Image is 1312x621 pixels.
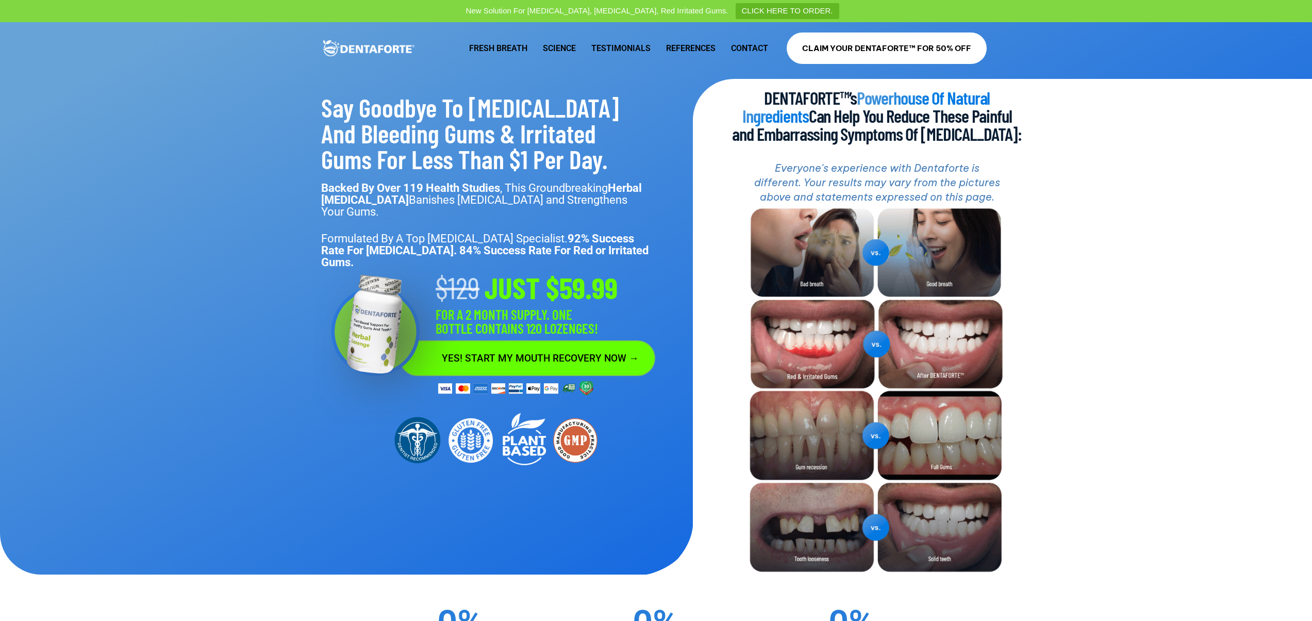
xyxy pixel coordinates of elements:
[723,37,776,60] a: Contact
[321,182,500,194] strong: Backed By Over 119 Health Studies
[400,340,655,376] a: YES! START MY MOUTH RECOVERY NOW →
[535,37,584,60] a: Science
[658,37,723,60] a: References
[736,3,839,19] a: CLICK HERE TO ORDER.
[321,232,649,269] strong: 92% Success Rate For [MEDICAL_DATA]. 84% Success Rate For Red or Irritated Gums.
[436,307,672,335] h2: FOR A 2 MONTH SUPPLY. ONE BOTTLE CONTAINS 120 LOZENGES!
[321,94,677,172] h2: Say Goodbye To [MEDICAL_DATA] And Bleeding Gums & Irritated Gums For Less Than $1 Per Day.
[321,182,642,206] strong: Herbal [MEDICAL_DATA]
[802,43,971,54] span: CLAIM YOUR DENTAFORTE™ FOR 50% OFF
[584,37,658,60] a: Testimonials
[442,353,639,363] span: YES! START MY MOUTH RECOVERY NOW →
[742,87,990,126] span: Powerhouse Of Natural Ingredients
[321,182,649,218] p: , This Groundbreaking Banishes [MEDICAL_DATA] and Strengthens Your Gums.
[321,233,649,268] p: Formulated By A Top [MEDICAL_DATA] Specialist.
[732,89,1022,143] h2: DENTAFORTE™’s Can Help You Reduce These Painful and Embarrassing Symptoms Of [MEDICAL_DATA]:
[485,272,618,302] h2: Just $59.99
[461,37,535,60] a: Fresh Breath
[754,161,1000,203] i: Everyone's experience with Dentaforte is different. Your results may vary from the pictures above...
[787,32,987,64] a: CLAIM YOUR DENTAFORTE™ FOR 50% OFF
